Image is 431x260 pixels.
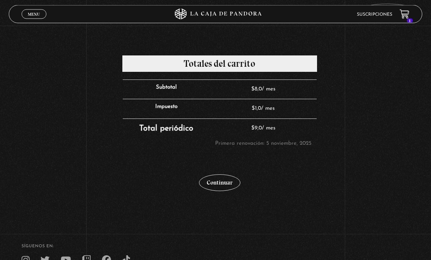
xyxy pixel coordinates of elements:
span: $ [251,87,255,92]
th: Impuesto [123,99,210,119]
span: 9,0 [251,126,262,131]
span: Cerrar [26,18,43,23]
td: / mes [210,80,317,100]
span: 1 [407,19,413,23]
span: $ [251,126,255,131]
h2: Totales del carrito [122,56,317,72]
a: 1 [400,9,409,19]
td: / mes [210,99,317,119]
a: Continuar [199,175,240,191]
button: Actualizar carrito [357,4,417,21]
th: Subtotal [123,80,210,100]
span: 1,0 [252,106,261,112]
span: 8,0 [251,87,262,92]
span: $ [252,106,255,112]
small: Primera renovación: 5 noviembre, 2025 [215,141,312,147]
th: Total periódico [123,119,210,154]
a: Suscripciones [357,12,392,17]
td: / mes [210,119,317,154]
span: Menu [28,12,40,16]
h4: SÍguenos en: [22,245,409,249]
